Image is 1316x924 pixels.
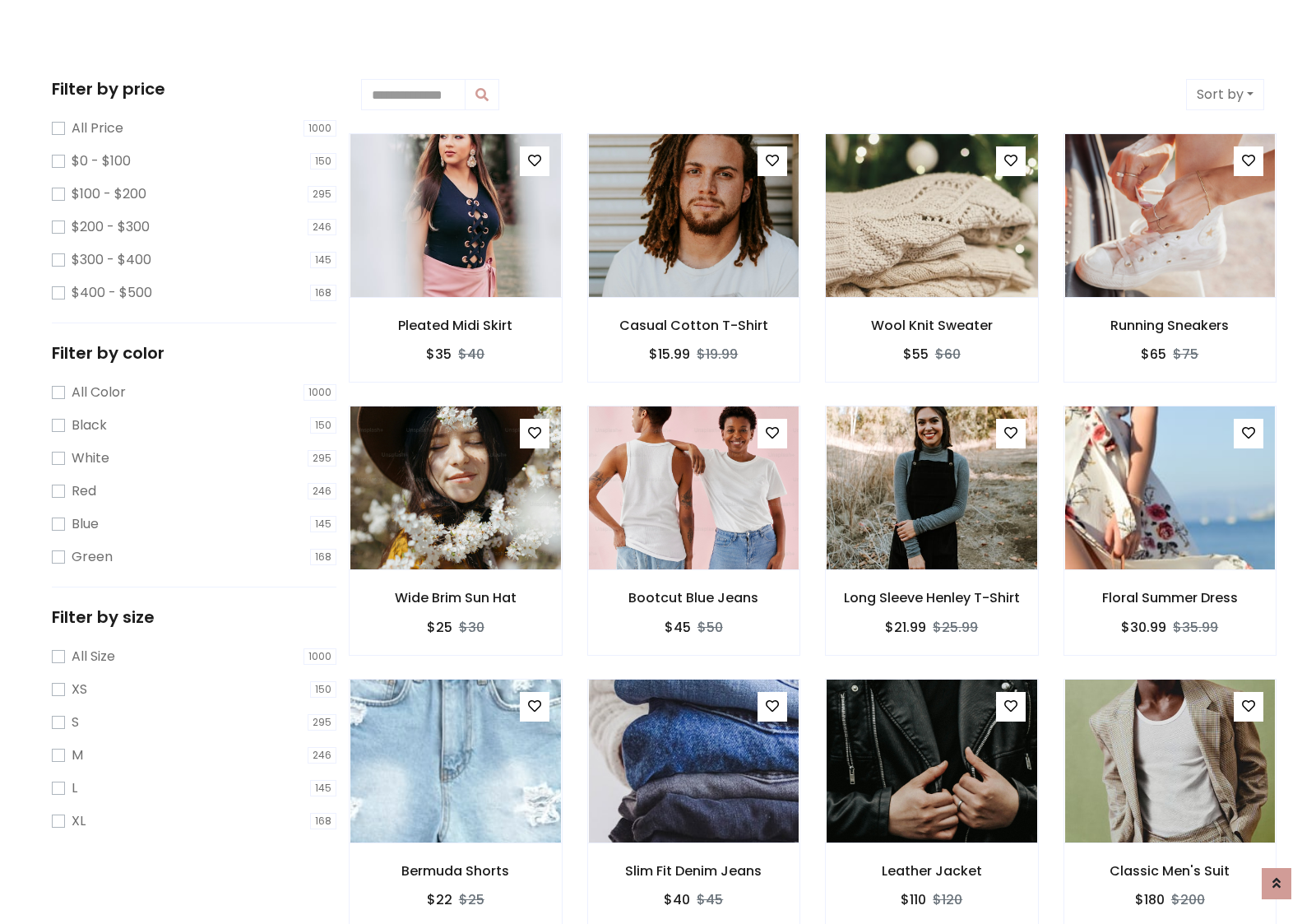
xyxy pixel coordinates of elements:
[826,590,1038,606] h6: Long Sleeve Henley T-Shirt
[72,416,107,435] label: Black
[665,620,691,635] h6: $45
[588,590,800,606] h6: Bootcut Blue Jeans
[310,549,336,565] span: 168
[308,186,336,202] span: 295
[72,514,99,534] label: Blue
[1121,620,1166,635] h6: $30.99
[901,892,926,908] h6: $110
[72,448,109,468] label: White
[310,813,336,829] span: 168
[72,481,96,501] label: Red
[72,217,150,237] label: $200 - $300
[72,547,113,567] label: Green
[72,283,152,303] label: $400 - $500
[933,618,978,637] del: $25.99
[458,345,484,364] del: $40
[588,318,800,333] h6: Casual Cotton T-Shirt
[308,483,336,499] span: 246
[304,384,336,401] span: 1000
[52,607,336,627] h5: Filter by size
[697,345,738,364] del: $19.99
[72,118,123,138] label: All Price
[697,890,723,909] del: $45
[427,620,452,635] h6: $25
[1173,345,1198,364] del: $75
[459,618,484,637] del: $30
[72,713,79,732] label: S
[697,618,723,637] del: $50
[310,516,336,532] span: 145
[903,346,929,362] h6: $55
[1064,590,1277,606] h6: Floral Summer Dress
[310,252,336,268] span: 145
[426,346,452,362] h6: $35
[1173,618,1218,637] del: $35.99
[72,151,131,171] label: $0 - $100
[52,79,336,99] h5: Filter by price
[310,285,336,301] span: 168
[935,345,961,364] del: $60
[72,811,86,831] label: XL
[1135,892,1165,908] h6: $180
[310,417,336,434] span: 150
[1064,318,1277,333] h6: Running Sneakers
[72,647,115,666] label: All Size
[649,346,690,362] h6: $15.99
[588,863,800,879] h6: Slim Fit Denim Jeans
[72,383,126,402] label: All Color
[72,745,83,765] label: M
[427,892,452,908] h6: $22
[350,590,562,606] h6: Wide Brim Sun Hat
[72,778,77,798] label: L
[826,318,1038,333] h6: Wool Knit Sweater
[308,747,336,764] span: 246
[310,153,336,169] span: 150
[933,890,962,909] del: $120
[304,120,336,137] span: 1000
[72,250,151,270] label: $300 - $400
[72,184,146,204] label: $100 - $200
[1186,79,1264,110] button: Sort by
[310,681,336,698] span: 150
[664,892,690,908] h6: $40
[350,318,562,333] h6: Pleated Midi Skirt
[310,780,336,796] span: 145
[1171,890,1205,909] del: $200
[52,343,336,363] h5: Filter by color
[1064,863,1277,879] h6: Classic Men's Suit
[308,219,336,235] span: 246
[826,863,1038,879] h6: Leather Jacket
[885,620,926,635] h6: $21.99
[308,450,336,467] span: 295
[350,863,562,879] h6: Bermuda Shorts
[304,648,336,665] span: 1000
[308,714,336,731] span: 295
[459,890,484,909] del: $25
[1141,346,1166,362] h6: $65
[72,680,87,699] label: XS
